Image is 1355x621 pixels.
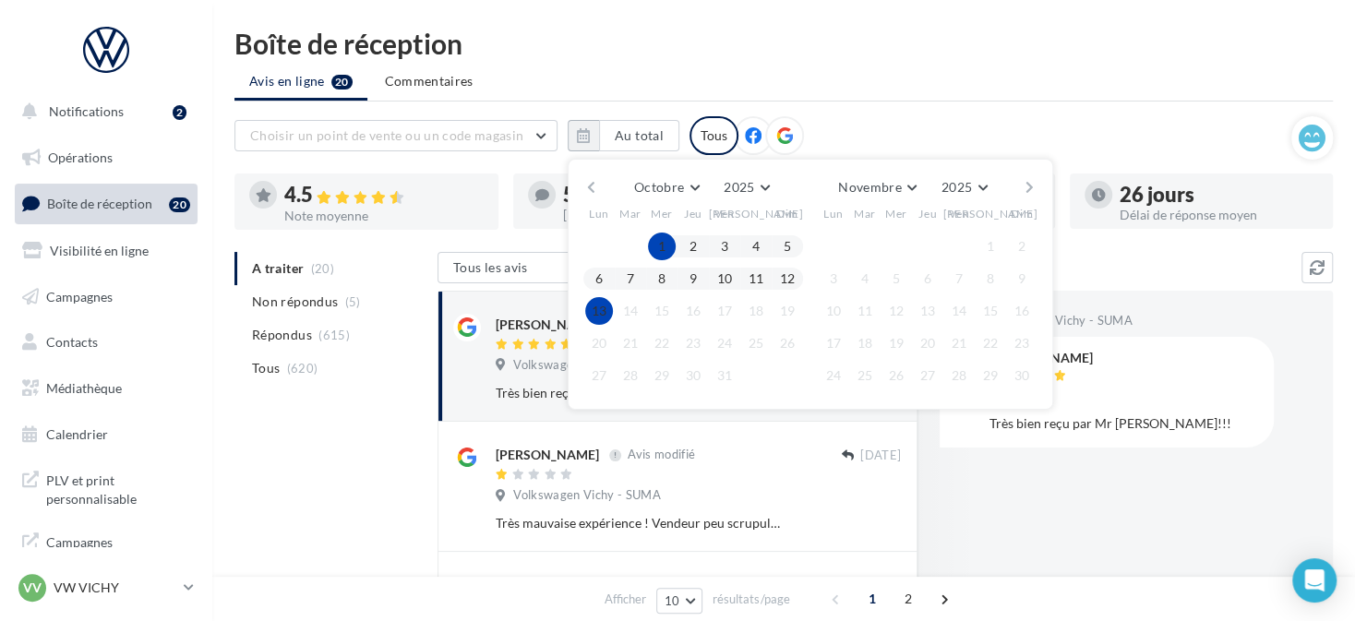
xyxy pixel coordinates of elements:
[617,265,644,293] button: 7
[49,103,124,119] span: Notifications
[773,297,801,325] button: 19
[617,362,644,389] button: 28
[453,259,528,275] span: Tous les avis
[914,265,941,293] button: 6
[1008,233,1036,260] button: 2
[23,579,42,597] span: VV
[54,579,176,597] p: VW VICHY
[287,361,318,376] span: (620)
[716,174,776,200] button: 2025
[48,149,113,165] span: Opérations
[513,487,660,504] span: Volkswagen Vichy - SUMA
[11,369,201,408] a: Médiathèque
[513,357,660,374] span: Volkswagen Vichy - SUMA
[711,329,738,357] button: 24
[914,362,941,389] button: 27
[438,252,622,283] button: Tous les avis
[854,206,876,221] span: Mar
[11,184,201,223] a: Boîte de réception20
[885,206,907,221] span: Mer
[11,460,201,515] a: PLV et print personnalisable
[945,362,973,389] button: 28
[709,206,804,221] span: [PERSON_NAME]
[234,120,558,151] button: Choisir un point de vente ou un code magasin
[385,72,474,90] span: Commentaires
[860,448,901,464] span: [DATE]
[563,185,762,205] div: 5
[11,232,201,270] a: Visibilité en ligne
[617,329,644,357] button: 21
[977,329,1004,357] button: 22
[656,588,703,614] button: 10
[284,185,484,206] div: 4.5
[665,593,680,608] span: 10
[945,329,973,357] button: 21
[820,362,847,389] button: 24
[773,233,801,260] button: 5
[724,179,754,195] span: 2025
[496,514,781,532] div: Très mauvaise expérience ! Vendeur peu scrupuleux, je ne rentrerai pas dans le détail, mais c’est...
[776,206,798,221] span: Dim
[1008,265,1036,293] button: 9
[882,329,910,357] button: 19
[11,138,201,177] a: Opérations
[496,316,599,334] div: [PERSON_NAME]
[628,448,695,462] span: Avis modifié
[679,233,707,260] button: 2
[11,522,201,577] a: Campagnes DataOnDemand
[585,265,613,293] button: 6
[684,206,702,221] span: Jeu
[50,243,149,258] span: Visibilité en ligne
[11,323,201,362] a: Contacts
[689,116,738,155] div: Tous
[1292,558,1337,603] div: Open Intercom Messenger
[345,294,361,309] span: (5)
[619,206,642,221] span: Mar
[496,446,599,464] div: [PERSON_NAME]
[977,362,1004,389] button: 29
[599,120,679,151] button: Au total
[882,362,910,389] button: 26
[1008,362,1036,389] button: 30
[46,288,113,304] span: Campagnes
[648,329,676,357] button: 22
[831,174,924,200] button: Novembre
[1120,209,1319,221] div: Délai de réponse moyen
[711,265,738,293] button: 10
[648,297,676,325] button: 15
[914,329,941,357] button: 20
[568,120,679,151] button: Au total
[679,329,707,357] button: 23
[648,362,676,389] button: 29
[823,206,844,221] span: Lun
[773,329,801,357] button: 26
[820,297,847,325] button: 10
[1120,185,1319,205] div: 26 jours
[585,329,613,357] button: 20
[742,265,770,293] button: 11
[589,206,609,221] span: Lun
[742,233,770,260] button: 4
[945,297,973,325] button: 14
[977,233,1004,260] button: 1
[15,570,198,605] a: VV VW VICHY
[851,329,879,357] button: 18
[252,293,338,311] span: Non répondus
[250,127,523,143] span: Choisir un point de vente ou un code magasin
[11,92,194,131] button: Notifications 2
[820,265,847,293] button: 3
[496,576,599,594] div: [PERSON_NAME]
[838,179,902,195] span: Novembre
[943,206,1038,221] span: [PERSON_NAME]
[914,297,941,325] button: 13
[679,265,707,293] button: 9
[252,326,312,344] span: Répondus
[585,297,613,325] button: 13
[46,530,190,569] span: Campagnes DataOnDemand
[882,297,910,325] button: 12
[851,265,879,293] button: 4
[585,362,613,389] button: 27
[713,591,789,608] span: résultats/page
[634,179,684,195] span: Octobre
[945,265,973,293] button: 7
